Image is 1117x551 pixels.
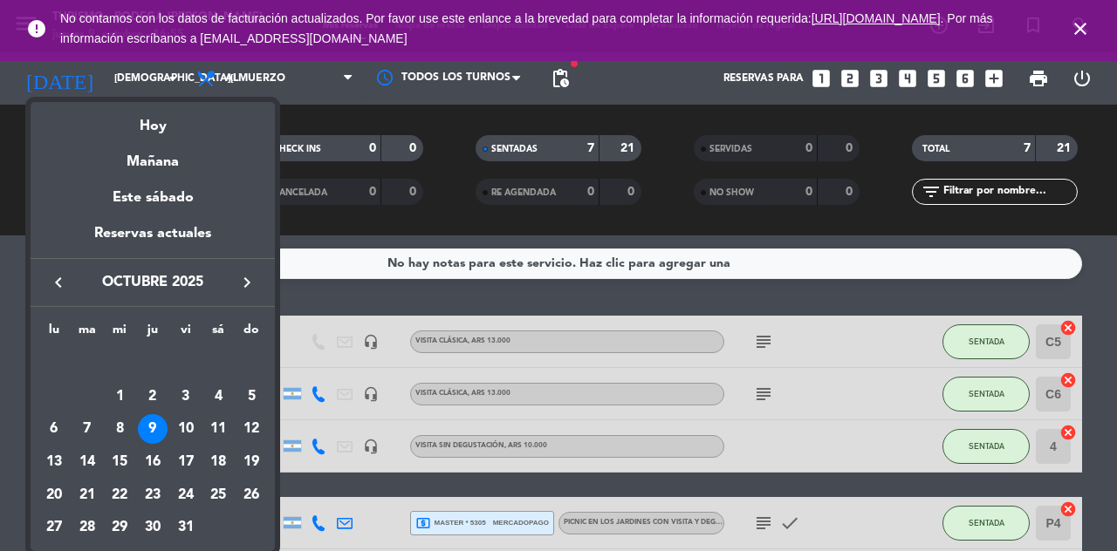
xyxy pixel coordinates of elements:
div: 6 [39,414,69,444]
th: domingo [235,320,268,347]
div: 12 [236,414,266,444]
td: 27 de octubre de 2025 [38,511,71,544]
td: 7 de octubre de 2025 [71,412,104,446]
td: 14 de octubre de 2025 [71,446,104,479]
div: 27 [39,513,69,542]
td: OCT. [38,347,268,380]
div: 24 [171,480,201,510]
div: 18 [203,447,233,477]
td: 11 de octubre de 2025 [202,412,236,446]
td: 17 de octubre de 2025 [169,446,202,479]
div: 10 [171,414,201,444]
td: 9 de octubre de 2025 [136,412,169,446]
th: lunes [38,320,71,347]
td: 12 de octubre de 2025 [235,412,268,446]
div: 17 [171,447,201,477]
div: 7 [72,414,102,444]
td: 31 de octubre de 2025 [169,511,202,544]
td: 25 de octubre de 2025 [202,479,236,512]
td: 3 de octubre de 2025 [169,380,202,413]
div: Mañana [31,138,275,173]
div: Reservas actuales [31,222,275,258]
td: 28 de octubre de 2025 [71,511,104,544]
div: 19 [236,447,266,477]
td: 24 de octubre de 2025 [169,479,202,512]
div: 1 [105,382,134,412]
div: 26 [236,480,266,510]
div: 15 [105,447,134,477]
div: 25 [203,480,233,510]
td: 1 de octubre de 2025 [103,380,136,413]
td: 4 de octubre de 2025 [202,380,236,413]
td: 30 de octubre de 2025 [136,511,169,544]
td: 19 de octubre de 2025 [235,446,268,479]
div: Este sábado [31,173,275,222]
td: 22 de octubre de 2025 [103,479,136,512]
td: 2 de octubre de 2025 [136,380,169,413]
div: 5 [236,382,266,412]
th: miércoles [103,320,136,347]
td: 8 de octubre de 2025 [103,412,136,446]
div: 11 [203,414,233,444]
div: 22 [105,480,134,510]
div: Hoy [31,102,275,138]
div: 3 [171,382,201,412]
div: 13 [39,447,69,477]
div: 9 [138,414,168,444]
td: 29 de octubre de 2025 [103,511,136,544]
span: octubre 2025 [74,271,231,294]
td: 13 de octubre de 2025 [38,446,71,479]
div: 2 [138,382,168,412]
th: viernes [169,320,202,347]
div: 20 [39,480,69,510]
td: 10 de octubre de 2025 [169,412,202,446]
div: 16 [138,447,168,477]
div: 4 [203,382,233,412]
th: martes [71,320,104,347]
td: 26 de octubre de 2025 [235,479,268,512]
div: 21 [72,480,102,510]
i: keyboard_arrow_left [48,272,69,293]
td: 16 de octubre de 2025 [136,446,169,479]
div: 28 [72,513,102,542]
td: 5 de octubre de 2025 [235,380,268,413]
th: jueves [136,320,169,347]
button: keyboard_arrow_right [231,271,263,294]
div: 14 [72,447,102,477]
div: 23 [138,480,168,510]
button: keyboard_arrow_left [43,271,74,294]
div: 29 [105,513,134,542]
td: 15 de octubre de 2025 [103,446,136,479]
div: 8 [105,414,134,444]
div: 31 [171,513,201,542]
td: 20 de octubre de 2025 [38,479,71,512]
td: 18 de octubre de 2025 [202,446,236,479]
div: 30 [138,513,168,542]
td: 6 de octubre de 2025 [38,412,71,446]
td: 23 de octubre de 2025 [136,479,169,512]
i: keyboard_arrow_right [236,272,257,293]
td: 21 de octubre de 2025 [71,479,104,512]
th: sábado [202,320,236,347]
